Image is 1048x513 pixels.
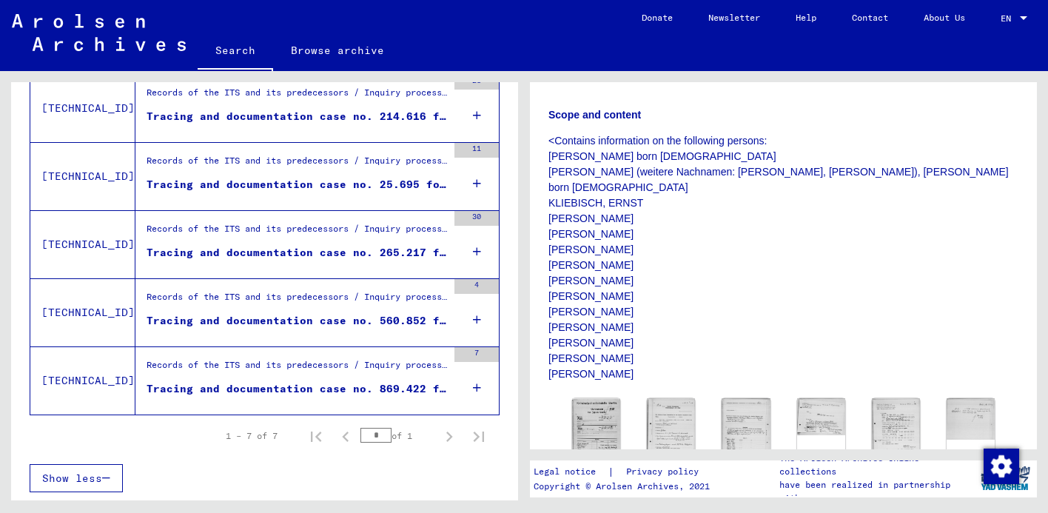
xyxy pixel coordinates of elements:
[534,464,608,480] a: Legal notice
[454,211,499,226] div: 30
[273,33,402,68] a: Browse archive
[147,313,447,329] div: Tracing and documentation case no. 560.852 for [PERSON_NAME] born [DEMOGRAPHIC_DATA]
[534,464,716,480] div: |
[454,143,499,158] div: 11
[872,398,920,464] img: 005.jpg
[647,398,695,465] img: 002.jpg
[147,177,447,192] div: Tracing and documentation case no. 25.695 for [PERSON_NAME] born [DEMOGRAPHIC_DATA]
[30,74,135,142] td: [TECHNICAL_ID]
[30,142,135,210] td: [TECHNICAL_ID]
[947,398,995,439] img: 006.jpg
[147,222,447,243] div: Records of the ITS and its predecessors / Inquiry processing / ITS case files as of 1947 / Reposi...
[1001,13,1017,24] span: EN
[30,278,135,346] td: [TECHNICAL_ID]
[30,464,123,492] button: Show less
[30,210,135,278] td: [TECHNICAL_ID]
[779,478,973,505] p: have been realized in partnership with
[434,421,464,451] button: Next page
[147,109,447,124] div: Tracing and documentation case no. 214.616 for [PERSON_NAME] born [DEMOGRAPHIC_DATA]
[779,452,973,478] p: The Arolsen Archives online collections
[147,86,447,107] div: Records of the ITS and its predecessors / Inquiry processing / ITS case files as of 1947 / Reposi...
[331,421,360,451] button: Previous page
[301,421,331,451] button: First page
[42,472,102,485] span: Show less
[147,381,447,397] div: Tracing and documentation case no. 869.422 for [PERSON_NAME] born [DEMOGRAPHIC_DATA]
[30,346,135,415] td: [TECHNICAL_ID]
[534,480,716,493] p: Copyright © Arolsen Archives, 2021
[454,279,499,294] div: 4
[614,464,716,480] a: Privacy policy
[572,398,620,463] img: 001.jpg
[548,109,641,121] b: Scope and content
[198,33,273,71] a: Search
[464,421,494,451] button: Last page
[147,245,447,261] div: Tracing and documentation case no. 265.217 for HOPISCH, [PERSON_NAME] born [DEMOGRAPHIC_DATA]
[722,398,770,466] img: 003.jpg
[797,398,845,435] img: 004.jpg
[147,290,447,311] div: Records of the ITS and its predecessors / Inquiry processing / ITS case files as of 1947 / Reposi...
[226,429,278,443] div: 1 – 7 of 7
[454,347,499,362] div: 7
[147,154,447,175] div: Records of the ITS and its predecessors / Inquiry processing / ITS case files as of 1947 / Reposi...
[978,460,1033,497] img: yv_logo.png
[360,429,434,443] div: of 1
[984,449,1019,484] img: Change consent
[147,358,447,379] div: Records of the ITS and its predecessors / Inquiry processing / ITS case files as of 1947 / Reposi...
[548,133,1018,382] p: <Contains information on the following persons: [PERSON_NAME] born [DEMOGRAPHIC_DATA] [PERSON_NAM...
[12,14,186,51] img: Arolsen_neg.svg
